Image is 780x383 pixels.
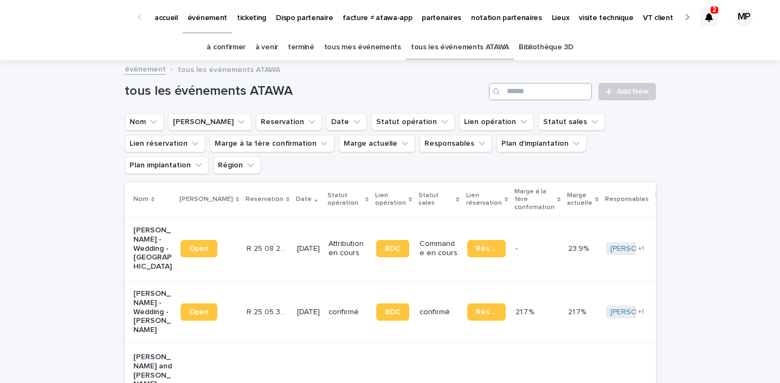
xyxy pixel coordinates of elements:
a: Open [181,303,217,321]
a: tous mes événements [324,35,401,60]
button: Nom [125,113,164,131]
a: Open [181,240,217,257]
a: [PERSON_NAME] [610,244,669,254]
p: [DATE] [297,308,320,317]
input: Search [489,83,592,100]
button: Lien opération [459,113,534,131]
a: terminé [288,35,314,60]
p: Responsables [605,193,649,205]
a: BDC [376,240,409,257]
p: Statut sales [418,190,453,210]
a: BDC [376,303,409,321]
span: Réservation [476,245,497,252]
p: Plan d'implantation [655,190,700,210]
p: Marge à la 1ère confirmation [514,186,555,213]
p: - [515,242,520,254]
span: BDC [385,245,401,252]
button: Lien Stacker [168,113,252,131]
a: Réservation [467,240,506,257]
div: MP [736,9,753,26]
p: [DATE] [297,244,320,254]
p: Reservation [246,193,283,205]
a: à venir [255,35,278,60]
p: Attribution en cours [328,239,367,258]
span: Open [189,308,209,316]
a: [PERSON_NAME] [610,308,669,317]
p: confirmé [328,308,367,317]
p: R 25 08 241 [247,242,287,254]
p: Lien réservation [466,190,502,210]
p: 21.7 % [515,306,536,317]
p: [PERSON_NAME] - Wedding - [PERSON_NAME] [133,289,172,335]
span: Réservation [476,308,497,316]
span: Open [189,245,209,252]
a: Bibliothèque 3D [519,35,573,60]
a: à confirmer [207,35,246,60]
p: Date [296,193,312,205]
img: Ls34BcGeRexTGTNfXpUC [22,7,127,28]
a: Réservation [467,303,506,321]
p: 21.7% [568,306,588,317]
div: 2 [700,9,718,26]
a: événement [125,62,166,75]
button: Plan implantation [125,157,209,174]
p: confirmé [420,308,458,317]
span: Add New [617,88,649,95]
span: BDC [385,308,401,316]
span: + 1 [638,245,644,252]
span: + 1 [638,309,644,315]
button: Statut opération [371,113,455,131]
p: Lien opération [375,190,406,210]
button: Responsables [420,135,492,152]
button: Région [213,157,261,174]
p: Statut opération [327,190,362,210]
p: [PERSON_NAME] [179,193,233,205]
button: Lien réservation [125,135,205,152]
button: Statut sales [538,113,605,131]
button: Marge actuelle [339,135,415,152]
p: 2 [713,6,717,14]
button: Plan d'implantation [497,135,586,152]
p: [PERSON_NAME] - Wedding - [GEOGRAPHIC_DATA] [133,226,172,271]
p: 23.9% [568,242,591,254]
p: Nom [133,193,149,205]
p: tous les événements ATAWA [178,63,280,75]
h1: tous les événements ATAWA [125,83,485,99]
button: Date [326,113,367,131]
button: Marge à la 1ère confirmation [210,135,334,152]
a: tous les événements ATAWA [411,35,509,60]
a: Add New [598,83,655,100]
p: R 25 05 3705 [247,306,287,317]
button: Reservation [256,113,322,131]
p: Commande en cours [420,239,458,258]
p: Marge actuelle [567,190,592,210]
